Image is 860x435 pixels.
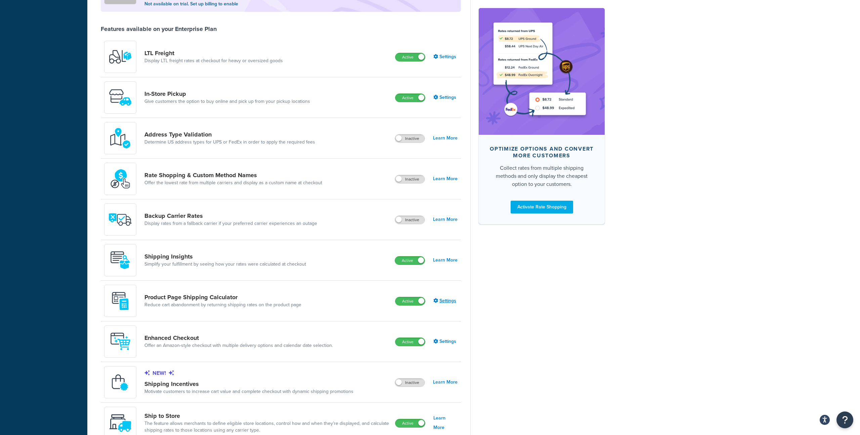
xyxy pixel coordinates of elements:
label: Active [395,297,425,305]
a: Ship to Store [144,412,390,420]
div: Features available on your Enterprise Plan [101,25,217,33]
a: Learn More [433,378,458,387]
label: Inactive [395,175,425,183]
a: Enhanced Checkout [144,334,333,342]
a: Backup Carrier Rates [144,212,317,220]
a: Display LTL freight rates at checkout for heavy or oversized goods [144,57,283,64]
a: Learn More [433,215,458,224]
img: icon-shipping-incentives-64efee88.svg [109,371,131,394]
p: New! [144,369,353,377]
a: Settings [433,93,458,102]
label: Inactive [395,134,425,143]
a: Rate Shopping & Custom Method Names [144,171,322,179]
img: y79ZsPf0fXUFUhFXDzUgf+ktZg5F2+ohG75+v3d2s1D9TjoU8PiyCIluIjV41seZevKCRuEjTPPOKHJsQcmKCXGdfprl3L4q7... [109,45,132,69]
a: Learn More [433,255,458,265]
label: Inactive [395,216,425,224]
a: Simplify your fulfillment by seeing how your rates were calculated at checkout [144,261,306,268]
a: Offer an Amazon-style checkout with multiple delivery options and calendar date selection. [144,342,333,349]
a: Offer the lowest rate from multiple carriers and display as a custom name at checkout [144,180,322,186]
a: Address Type Validation [144,131,315,138]
img: Acw9rhKYsOEjAAAAAElFTkSuQmCC [109,248,132,272]
img: icon-duo-feat-backup-carrier-4420b188.png [109,208,132,231]
a: The feature allows merchants to define eligible store locations, control how and when they’re dis... [144,420,390,434]
a: Learn More [433,174,458,184]
div: Optimize options and convert more customers [489,145,594,159]
a: New!Shipping Incentives [144,369,353,388]
label: Active [395,338,425,346]
label: Active [395,419,425,427]
div: Collect rates from multiple shipping methods and only display the cheapest option to your customers. [489,164,594,188]
a: Shipping Insights [144,253,306,260]
a: Give customers the option to buy online and pick up from your pickup locations [144,98,310,105]
label: Active [395,94,425,102]
img: kIG8fy0lQAAAABJRU5ErkJggg== [109,126,132,150]
img: wfgcfpwTIucLEAAAAASUVORK5CYII= [109,86,132,109]
a: Activate Rate Shopping [511,200,573,213]
a: Determine US address types for UPS or FedEx in order to apply the required fees [144,139,315,146]
p: Not available on trial. Set up billing to enable [144,0,306,8]
a: LTL Freight [144,49,283,57]
a: Product Page Shipping Calculator [144,293,301,301]
img: icon-duo-feat-ship-to-store-7c4d6248.svg [109,411,132,435]
label: Active [395,256,425,265]
label: Inactive [395,379,425,387]
a: Settings [433,52,458,62]
a: Reduce cart abandonment by returning shipping rates on the product page [144,302,301,308]
a: Motivate customers to increase cart value and complete checkout with dynamic shipping promotions [144,388,353,395]
img: RgAAAABJRU5ErkJggg== [109,330,132,353]
a: In-Store Pickup [144,90,310,97]
a: Learn More [433,413,458,432]
a: Settings [433,337,458,346]
label: Active [395,53,425,61]
button: Open Resource Center [836,411,853,428]
img: +D8d0cXZM7VpdAAAAAElFTkSuQmCC [109,289,132,313]
img: feature-image-rateshop-7084cbbcb2e67ef1d54c2e976f0e592697130d5817b016cf7cc7e13314366067.png [489,18,595,124]
a: Display rates from a fallback carrier if your preferred carrier experiences an outage [144,220,317,227]
img: icon-duo-feat-rate-shopping-ecdd8bed.png [109,167,132,191]
a: Settings [433,296,458,306]
a: Learn More [433,133,458,143]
